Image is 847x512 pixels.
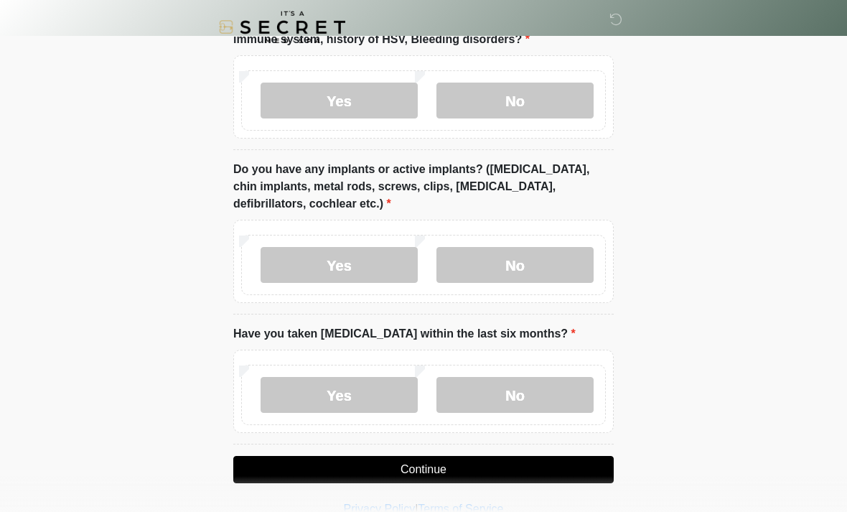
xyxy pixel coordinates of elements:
[233,325,576,343] label: Have you taken [MEDICAL_DATA] within the last six months?
[261,83,418,118] label: Yes
[233,456,614,483] button: Continue
[436,377,594,413] label: No
[436,83,594,118] label: No
[436,247,594,283] label: No
[233,161,614,213] label: Do you have any implants or active implants? ([MEDICAL_DATA], chin implants, metal rods, screws, ...
[219,11,345,43] img: It's A Secret Med Spa Logo
[261,247,418,283] label: Yes
[261,377,418,413] label: Yes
